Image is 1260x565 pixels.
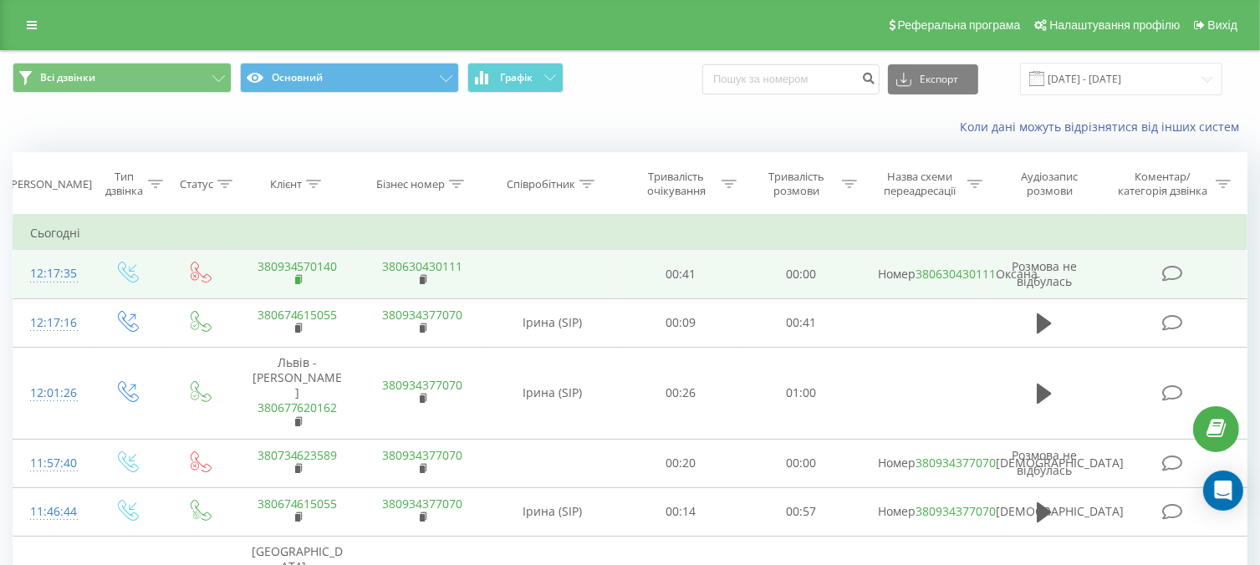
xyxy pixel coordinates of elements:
[258,496,338,512] a: 380674615055
[30,447,74,480] div: 11:57:40
[485,487,620,536] td: Ірина (SIP)
[240,63,459,93] button: Основний
[1012,447,1077,478] span: Розмова не відбулась
[916,266,996,282] a: 380630430111
[620,298,741,347] td: 00:09
[485,298,620,347] td: Ірина (SIP)
[1049,18,1180,32] span: Налаштування профілю
[916,455,996,471] a: 380934377070
[741,487,861,536] td: 00:57
[270,177,302,191] div: Клієнт
[861,439,987,487] td: Номер [DEMOGRAPHIC_DATA]
[702,64,880,94] input: Пошук за номером
[916,503,996,519] a: 380934377070
[620,250,741,298] td: 00:41
[1203,471,1243,511] div: Open Intercom Messenger
[741,439,861,487] td: 00:00
[376,177,445,191] div: Бізнес номер
[861,250,987,298] td: Номер Оксана
[635,170,717,198] div: Тривалість очікування
[741,298,861,347] td: 00:41
[13,63,232,93] button: Всі дзвінки
[235,347,360,439] td: Львів - [PERSON_NAME]
[620,347,741,439] td: 00:26
[382,258,462,274] a: 380630430111
[382,377,462,393] a: 380934377070
[40,71,95,84] span: Всі дзвінки
[620,487,741,536] td: 00:14
[1114,170,1212,198] div: Коментар/категорія дзвінка
[8,177,92,191] div: [PERSON_NAME]
[500,72,533,84] span: Графік
[258,258,338,274] a: 380934570140
[258,400,338,415] a: 380677620162
[13,216,1247,250] td: Сьогодні
[258,447,338,463] a: 380734623589
[1208,18,1237,32] span: Вихід
[382,496,462,512] a: 380934377070
[1002,170,1098,198] div: Аудіозапис розмови
[960,119,1247,135] a: Коли дані можуть відрізнятися вiд інших систем
[741,250,861,298] td: 00:00
[485,347,620,439] td: Ірина (SIP)
[180,177,213,191] div: Статус
[756,170,838,198] div: Тривалість розмови
[382,447,462,463] a: 380934377070
[898,18,1021,32] span: Реферальна програма
[105,170,144,198] div: Тип дзвінка
[861,487,987,536] td: Номер [DEMOGRAPHIC_DATA]
[507,177,575,191] div: Співробітник
[876,170,963,198] div: Назва схеми переадресації
[258,307,338,323] a: 380674615055
[30,257,74,290] div: 12:17:35
[620,439,741,487] td: 00:20
[888,64,978,94] button: Експорт
[741,347,861,439] td: 01:00
[467,63,564,93] button: Графік
[30,377,74,410] div: 12:01:26
[30,496,74,528] div: 11:46:44
[1012,258,1077,289] span: Розмова не відбулась
[382,307,462,323] a: 380934377070
[30,307,74,339] div: 12:17:16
